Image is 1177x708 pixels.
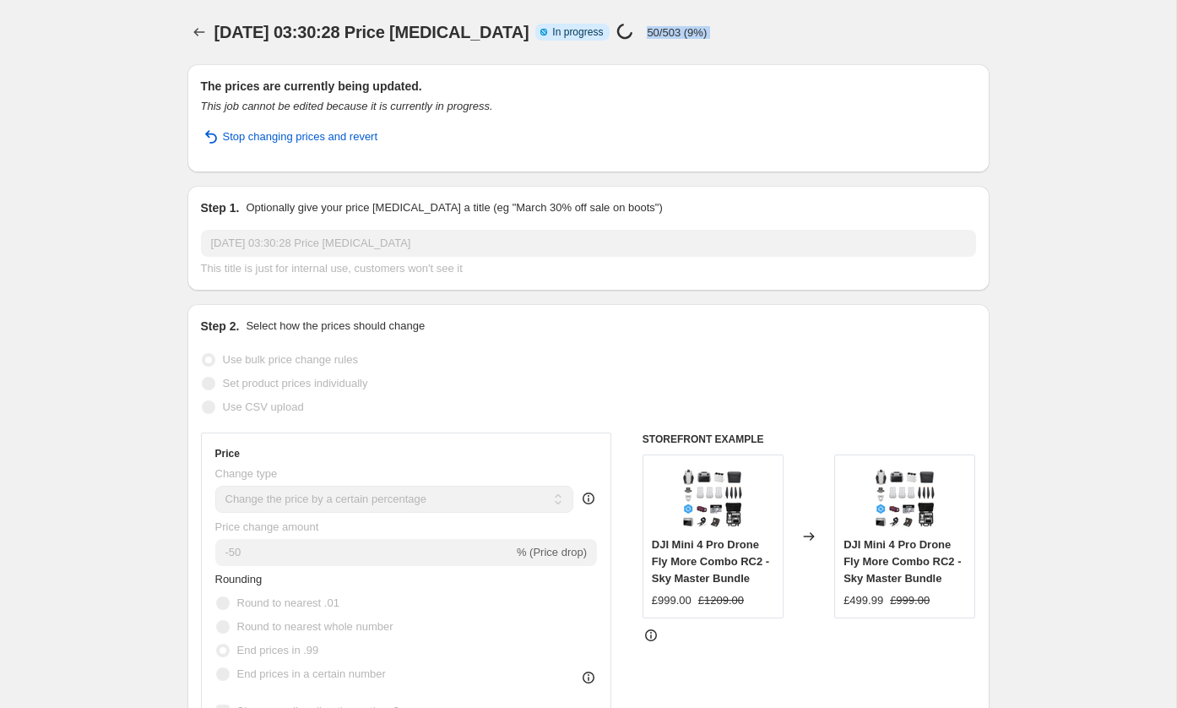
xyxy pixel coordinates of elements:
h2: Step 1. [201,199,240,216]
span: This title is just for internal use, customers won't see it [201,262,463,275]
button: Stop changing prices and revert [191,123,388,150]
span: Stop changing prices and revert [223,128,378,145]
span: Use CSV upload [223,400,304,413]
div: £999.00 [652,592,692,609]
img: Gift_Bundle_2643dcd7-5958-4b3e-9871-b42ff3aa4fb6_80x.png [679,464,746,531]
input: -15 [215,539,513,566]
span: DJI Mini 4 Pro Drone Fly More Combo RC2 - Sky Master Bundle [652,538,769,585]
i: This job cannot be edited because it is currently in progress. [201,100,493,112]
span: Round to nearest .01 [237,596,339,609]
p: Select how the prices should change [246,318,425,335]
div: help [580,490,597,507]
span: Change type [215,467,278,480]
strike: £1209.00 [698,592,744,609]
span: Rounding [215,573,263,585]
img: Gift_Bundle_2643dcd7-5958-4b3e-9871-b42ff3aa4fb6_80x.png [871,464,939,531]
span: Price change amount [215,520,319,533]
div: £499.99 [843,592,883,609]
button: Price change jobs [187,20,211,44]
span: % (Price drop) [517,546,587,558]
p: Optionally give your price [MEDICAL_DATA] a title (eg "March 30% off sale on boots") [246,199,662,216]
span: Round to nearest whole number [237,620,393,633]
span: [DATE] 03:30:28 Price [MEDICAL_DATA] [214,23,529,41]
p: 50/503 (9%) [647,26,707,39]
span: In progress [552,25,603,39]
span: End prices in .99 [237,644,319,656]
h2: The prices are currently being updated. [201,78,976,95]
h6: STOREFRONT EXAMPLE [643,433,976,446]
span: Set product prices individually [223,377,368,389]
h3: Price [215,447,240,460]
input: 30% off holiday sale [201,230,976,257]
strike: £999.00 [890,592,930,609]
span: DJI Mini 4 Pro Drone Fly More Combo RC2 - Sky Master Bundle [843,538,961,585]
h2: Step 2. [201,318,240,335]
span: End prices in a certain number [237,667,386,680]
span: Use bulk price change rules [223,353,358,366]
